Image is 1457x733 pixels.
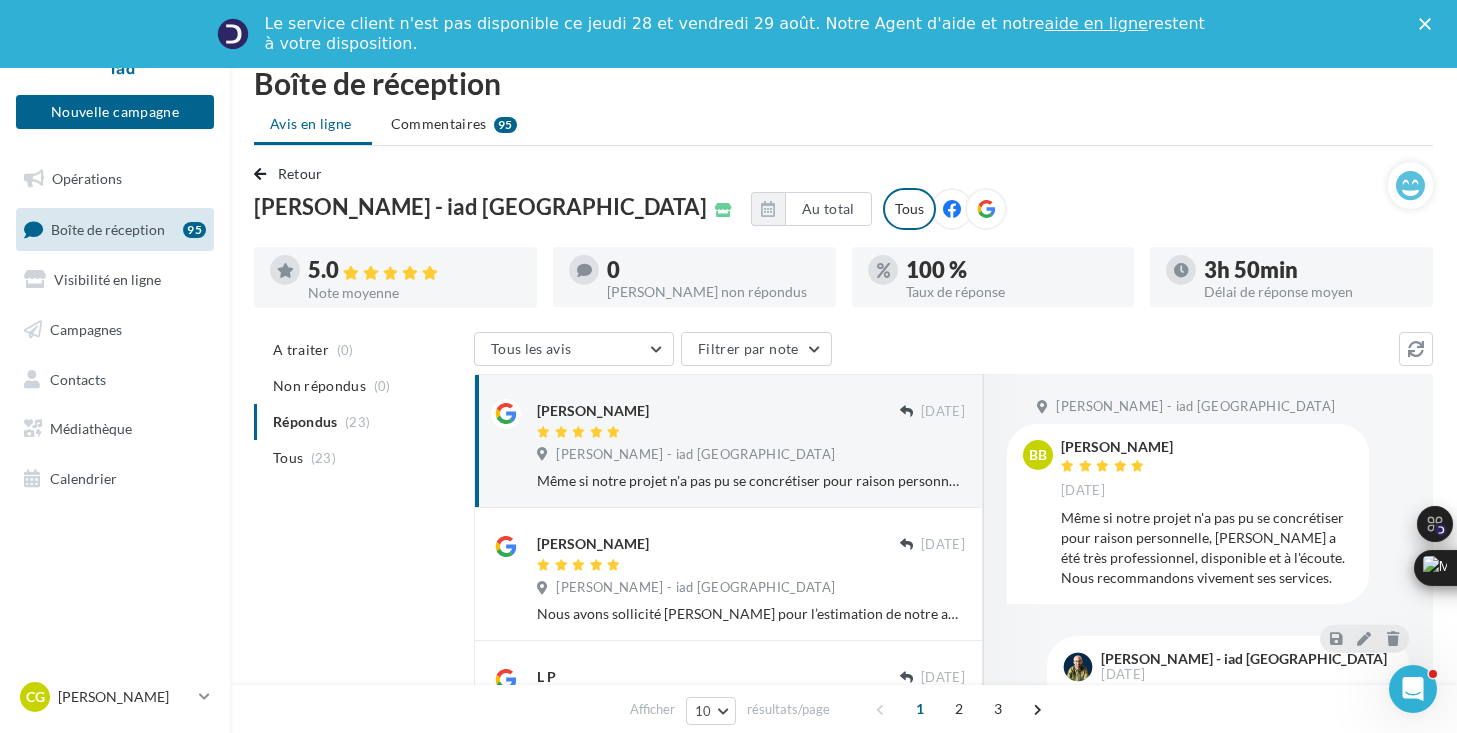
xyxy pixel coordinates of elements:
span: Afficher [630,700,675,719]
span: Commentaires [391,114,487,134]
div: 95 [494,117,517,133]
button: Retour [254,162,331,186]
div: Tous [883,188,936,230]
span: Opérations [52,170,122,187]
span: Tous les avis [491,340,572,357]
span: (0) [337,342,354,358]
p: [PERSON_NAME] [58,687,191,707]
span: [DATE] [921,536,965,554]
div: Nous avons sollicité [PERSON_NAME] pour l’estimation de notre appartement à [GEOGRAPHIC_DATA], et... [537,604,965,624]
span: [PERSON_NAME] - iad [GEOGRAPHIC_DATA] [556,446,835,464]
div: [PERSON_NAME] [537,401,649,421]
span: 3 [982,693,1014,725]
a: Contacts [12,359,218,401]
span: [DATE] [921,669,965,687]
div: Le service client n'est pas disponible ce jeudi 28 et vendredi 29 août. Notre Agent d'aide et not... [265,14,1209,54]
button: Au total [751,192,872,226]
span: Médiathèque [50,420,132,437]
span: [DATE] [1061,482,1105,500]
div: 95 [183,222,206,238]
span: Tous [273,448,303,468]
div: [PERSON_NAME] [1061,440,1173,454]
span: [DATE] [921,403,965,421]
span: Boîte de réception [51,220,165,237]
span: [PERSON_NAME] - iad [GEOGRAPHIC_DATA] [556,579,835,597]
a: Calendrier [12,458,218,500]
button: Au total [785,192,872,226]
span: [PERSON_NAME] - iad [GEOGRAPHIC_DATA] [1056,398,1335,416]
a: CG [PERSON_NAME] [16,678,214,716]
a: Visibilité en ligne [12,259,218,301]
div: [PERSON_NAME] [537,534,649,554]
div: 100 % [906,259,1119,281]
span: [PERSON_NAME] - iad [GEOGRAPHIC_DATA] [254,196,707,218]
span: (0) [374,378,391,394]
div: Délai de réponse moyen [1204,285,1417,299]
a: Médiathèque [12,408,218,450]
a: Campagnes [12,309,218,351]
span: 10 [695,703,712,719]
span: Visibilité en ligne [54,271,161,288]
span: résultats/page [747,700,830,719]
button: Tous les avis [474,332,674,366]
span: CG [26,687,45,707]
a: aide en ligne [1044,14,1147,33]
span: 2 [943,693,975,725]
div: Même si notre projet n'a pas pu se concrétiser pour raison personnelle, [PERSON_NAME] a été très ... [537,471,965,491]
span: Non répondus [273,376,366,396]
button: Nouvelle campagne [16,95,214,129]
span: 1 [904,693,936,725]
a: Opérations [12,158,218,200]
span: Contacts [50,370,106,387]
span: BB [1029,445,1047,465]
iframe: Intercom live chat [1389,665,1437,713]
span: Retour [278,165,323,182]
div: [PERSON_NAME] - iad [GEOGRAPHIC_DATA] [1101,652,1387,666]
span: [DATE] [1101,668,1145,681]
div: [PERSON_NAME] non répondus [607,285,820,299]
div: Note moyenne [308,286,521,300]
div: Même si notre projet n'a pas pu se concrétiser pour raison personnelle, [PERSON_NAME] a été très ... [1061,508,1353,588]
div: 3h 50min [1204,259,1417,281]
div: L P [537,667,556,687]
span: (23) [311,450,336,466]
div: Boîte de réception [254,68,1433,98]
div: 5.0 [308,259,521,282]
div: 0 [607,259,820,281]
span: Campagnes [50,321,122,338]
span: Calendrier [50,470,117,487]
div: Taux de réponse [906,285,1119,299]
button: Filtrer par note [681,332,832,366]
span: A traiter [273,340,329,360]
div: Fermer [1419,18,1439,30]
button: 10 [686,697,737,725]
img: Profile image for Service-Client [217,18,249,50]
a: Boîte de réception95 [12,208,218,251]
